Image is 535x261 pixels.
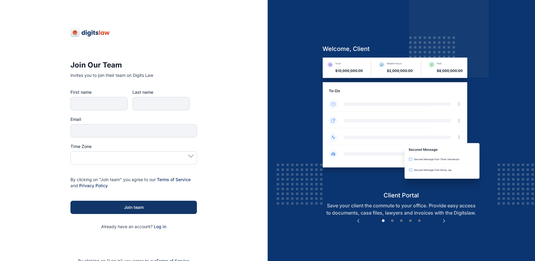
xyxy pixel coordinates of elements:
[80,204,187,210] div: Join team
[441,218,447,224] button: Next
[70,177,197,189] p: By clicking on "Join team" you agree to our and
[70,116,197,122] label: Email
[70,72,197,78] p: invites you to join their team on Digits Law
[407,218,413,224] button: 4
[70,143,92,149] span: Time Zone
[70,201,197,214] button: Join team
[318,191,485,200] h5: client portal
[398,218,404,224] button: 3
[70,60,197,70] h3: Join Our Team
[416,218,422,224] button: 5
[389,218,395,224] button: 2
[70,224,197,230] p: Already have an account?
[318,202,485,216] p: Save your client the commute to your office. Provide easy access to documents, case files, lawyer...
[355,218,361,224] button: Previous
[157,177,191,182] a: Terms of Service
[318,58,485,191] img: client-portal
[380,218,386,224] button: 1
[70,89,128,95] label: First name
[70,28,110,37] img: digitslaw-logo
[154,224,166,229] a: Log in
[79,183,108,188] a: Privacy Policy
[132,89,190,95] label: Last name
[318,45,485,53] h5: welcome, client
